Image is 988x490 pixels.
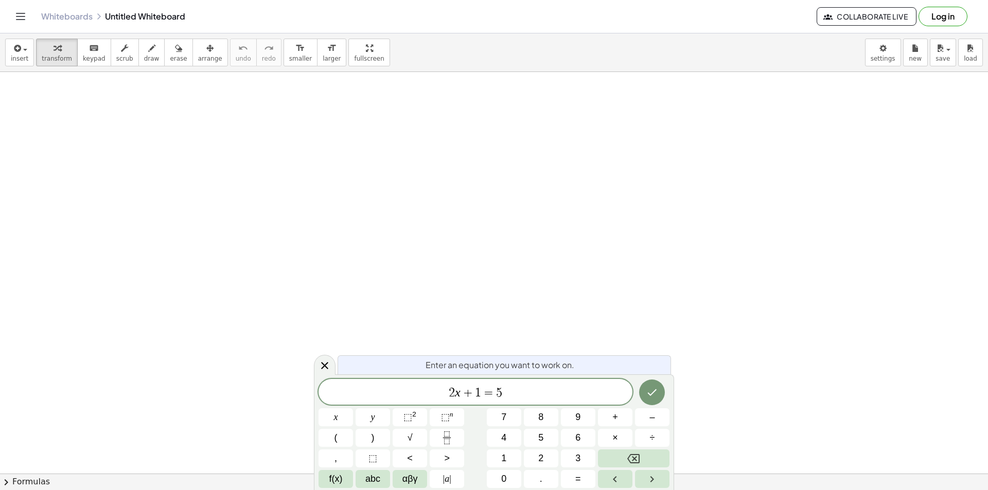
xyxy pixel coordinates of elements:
[496,387,502,399] span: 5
[356,429,390,447] button: )
[111,39,139,66] button: scrub
[635,429,669,447] button: Divide
[284,39,317,66] button: format_sizesmaller
[540,472,542,486] span: .
[426,359,574,371] span: Enter an equation you want to work on.
[487,470,521,488] button: 0
[83,55,105,62] span: keypad
[903,39,928,66] button: new
[635,408,669,426] button: Minus
[372,431,375,445] span: )
[192,39,228,66] button: arrange
[936,55,950,62] span: save
[356,408,390,426] button: y
[481,387,496,399] span: =
[262,55,276,62] span: redo
[430,449,464,467] button: Greater than
[598,408,632,426] button: Plus
[295,42,305,55] i: format_size
[909,55,922,62] span: new
[348,39,390,66] button: fullscreen
[455,386,461,399] var: x
[327,42,337,55] i: format_size
[561,408,595,426] button: 9
[12,8,29,25] button: Toggle navigation
[323,55,341,62] span: larger
[487,408,521,426] button: 7
[538,451,543,465] span: 2
[356,470,390,488] button: Alphabet
[825,12,908,21] span: Collaborate Live
[198,55,222,62] span: arrange
[475,387,481,399] span: 1
[319,429,353,447] button: (
[144,55,160,62] span: draw
[501,451,506,465] span: 1
[443,472,451,486] span: a
[403,412,412,422] span: ⬚
[77,39,111,66] button: keyboardkeypad
[393,449,427,467] button: Less than
[487,449,521,467] button: 1
[441,412,450,422] span: ⬚
[598,449,669,467] button: Backspace
[449,474,451,484] span: |
[635,470,669,488] button: Right arrow
[256,39,281,66] button: redoredo
[538,431,543,445] span: 5
[236,55,251,62] span: undo
[958,39,983,66] button: load
[334,451,337,465] span: ,
[36,39,78,66] button: transform
[89,42,99,55] i: keyboard
[407,451,413,465] span: <
[871,55,895,62] span: settings
[319,408,353,426] button: x
[524,470,558,488] button: .
[443,474,445,484] span: |
[317,39,346,66] button: format_sizelarger
[319,470,353,488] button: Functions
[561,429,595,447] button: 6
[412,410,416,418] sup: 2
[650,431,655,445] span: ÷
[575,451,580,465] span: 3
[170,55,187,62] span: erase
[598,470,632,488] button: Left arrow
[501,472,506,486] span: 0
[5,39,34,66] button: insert
[524,408,558,426] button: 8
[116,55,133,62] span: scrub
[264,42,274,55] i: redo
[561,470,595,488] button: Equals
[365,472,380,486] span: abc
[561,449,595,467] button: 3
[575,410,580,424] span: 9
[430,470,464,488] button: Absolute value
[430,408,464,426] button: Superscript
[408,431,413,445] span: √
[444,451,450,465] span: >
[393,429,427,447] button: Square root
[319,449,353,467] button: ,
[11,55,28,62] span: insert
[524,429,558,447] button: 5
[612,410,618,424] span: +
[368,451,377,465] span: ⬚
[42,55,72,62] span: transform
[865,39,901,66] button: settings
[230,39,257,66] button: undoundo
[930,39,956,66] button: save
[164,39,192,66] button: erase
[649,410,655,424] span: –
[238,42,248,55] i: undo
[329,472,343,486] span: f(x)
[524,449,558,467] button: 2
[334,431,338,445] span: (
[612,431,618,445] span: ×
[449,387,455,399] span: 2
[538,410,543,424] span: 8
[402,472,418,486] span: αβγ
[575,472,581,486] span: =
[639,379,665,405] button: Done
